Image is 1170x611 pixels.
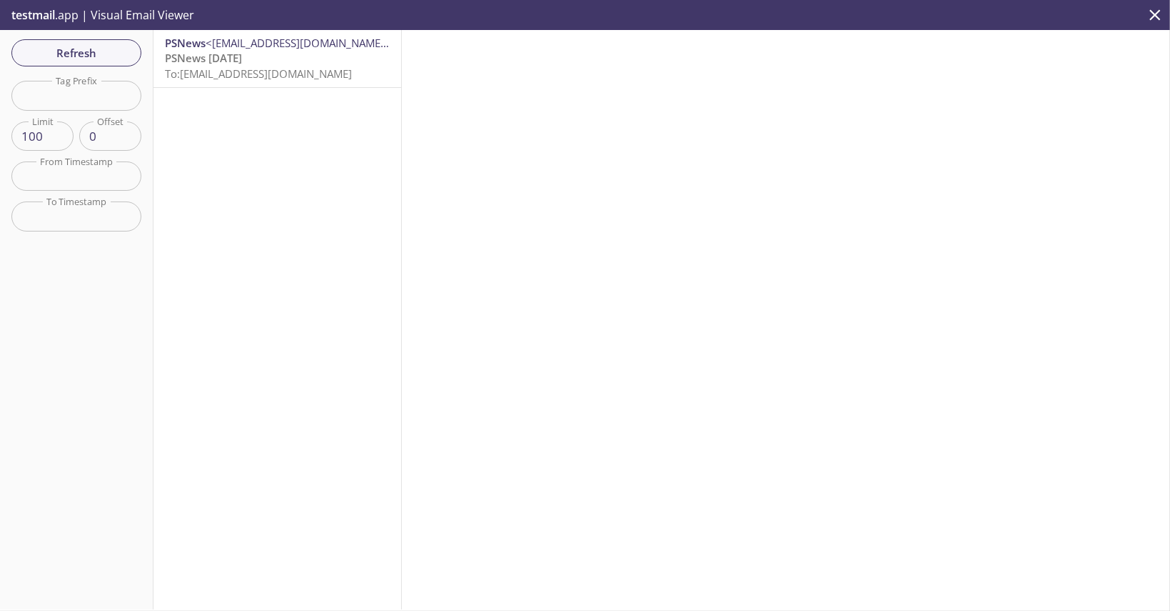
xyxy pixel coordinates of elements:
[165,66,352,81] span: To: [EMAIL_ADDRESS][DOMAIN_NAME]
[153,30,401,87] div: PSNews<[EMAIL_ADDRESS][DOMAIN_NAME]>PSNews [DATE]To:[EMAIL_ADDRESS][DOMAIN_NAME]
[206,36,390,50] span: <[EMAIL_ADDRESS][DOMAIN_NAME]>
[11,39,141,66] button: Refresh
[153,30,401,88] nav: emails
[23,44,130,62] span: Refresh
[165,51,242,65] span: PSNews [DATE]
[165,36,206,50] span: PSNews
[11,7,55,23] span: testmail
